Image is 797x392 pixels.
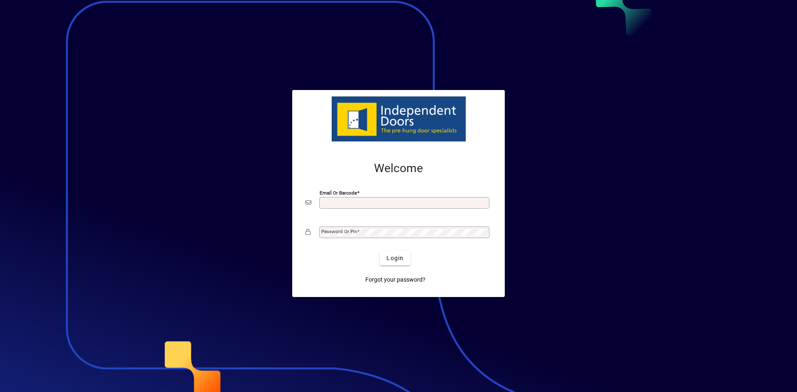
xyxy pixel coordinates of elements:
h2: Welcome [306,161,491,175]
mat-label: Password or Pin [321,229,357,234]
button: Login [380,251,410,265]
span: Login [386,254,403,263]
span: Forgot your password? [365,275,425,284]
a: Forgot your password? [362,272,429,287]
mat-label: Email or Barcode [320,190,357,196]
